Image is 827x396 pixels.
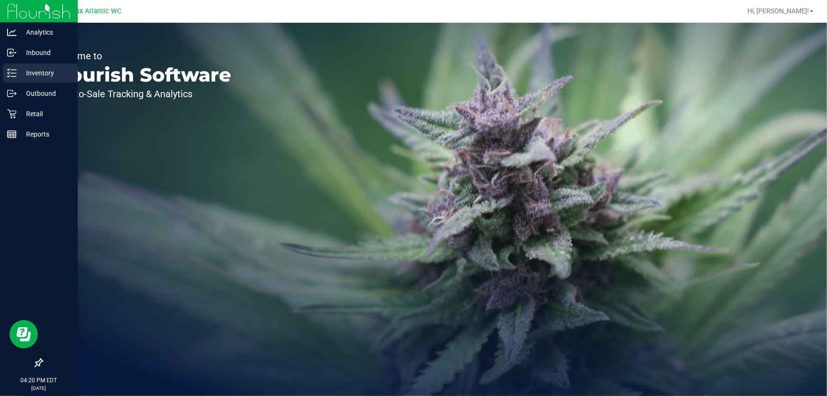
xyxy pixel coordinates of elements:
[17,67,73,79] p: Inventory
[7,89,17,98] inline-svg: Outbound
[17,129,73,140] p: Reports
[51,51,231,61] p: Welcome to
[7,28,17,37] inline-svg: Analytics
[17,88,73,99] p: Outbound
[9,320,38,349] iframe: Resource center
[7,48,17,57] inline-svg: Inbound
[51,89,231,99] p: Seed-to-Sale Tracking & Analytics
[7,68,17,78] inline-svg: Inventory
[4,385,73,392] p: [DATE]
[7,129,17,139] inline-svg: Reports
[17,108,73,120] p: Retail
[17,27,73,38] p: Analytics
[17,47,73,58] p: Inbound
[51,65,231,84] p: Flourish Software
[7,109,17,119] inline-svg: Retail
[72,7,121,15] span: Jax Atlantic WC
[747,7,809,15] span: Hi, [PERSON_NAME]!
[4,376,73,385] p: 04:20 PM EDT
